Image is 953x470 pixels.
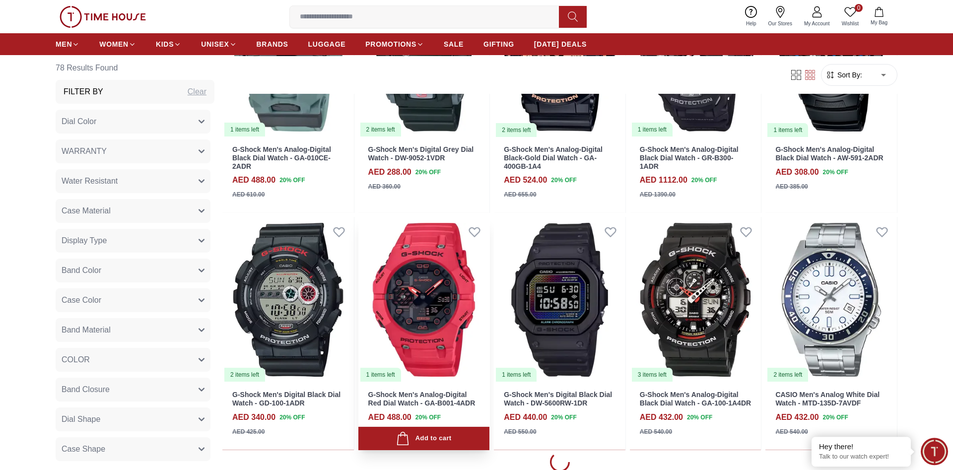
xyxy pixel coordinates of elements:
[62,383,110,395] span: Band Closure
[368,145,474,162] a: G-Shock Men's Digital Grey Dial Watch - DW-9052-1VDR
[279,413,305,422] span: 20 % OFF
[62,413,100,425] span: Dial Shape
[800,20,834,27] span: My Account
[201,39,229,49] span: UNISEX
[496,368,537,382] div: 1 items left
[775,427,808,436] div: AED 540.00
[494,217,625,383] a: G-Shock Men's Digital Black Dial Watch - DW-5600RW-1DR1 items left
[640,174,687,186] h4: AED 1112.00
[365,35,424,53] a: PROMOTIONS
[823,413,848,422] span: 20 % OFF
[56,109,210,133] button: Dial Color
[835,69,862,79] span: Sort By:
[62,443,105,455] span: Case Shape
[368,182,401,191] div: AED 360.00
[496,123,537,137] div: 2 items left
[444,35,464,53] a: SALE
[56,39,72,49] span: MEN
[358,427,490,450] button: Add to cart
[825,69,862,79] button: Sort By:
[56,35,79,53] a: MEN
[56,437,210,461] button: Case Shape
[764,20,796,27] span: Our Stores
[368,391,476,407] a: G-Shock Men's Analog-Digital Red Dial Watch - GA-B001-4ADR
[62,353,90,365] span: COLOR
[56,228,210,252] button: Display Type
[56,199,210,222] button: Case Material
[360,368,401,382] div: 1 items left
[551,413,576,422] span: 20 % OFF
[855,4,863,12] span: 0
[62,175,118,187] span: Water Resistant
[762,4,798,29] a: Our Stores
[156,35,181,53] a: KIDS
[62,264,101,276] span: Band Color
[257,39,288,49] span: BRANDS
[632,123,673,136] div: 1 items left
[740,4,762,29] a: Help
[775,166,818,178] h4: AED 308.00
[99,39,129,49] span: WOMEN
[222,217,354,383] img: G-Shock Men's Digital Black Dial Watch - GD-100-1ADR
[775,391,880,407] a: CASIO Men's Analog White Dial Watch - MTD-135D-7AVDF
[257,35,288,53] a: BRANDS
[632,368,673,382] div: 3 items left
[62,204,111,216] span: Case Material
[396,432,451,445] div: Add to cart
[765,217,897,383] a: CASIO Men's Analog White Dial Watch - MTD-135D-7AVDF2 items left
[56,258,210,282] button: Band Color
[444,39,464,49] span: SALE
[224,368,265,382] div: 2 items left
[867,19,891,26] span: My Bag
[62,115,96,127] span: Dial Color
[360,123,401,136] div: 2 items left
[534,35,587,53] a: [DATE] DEALS
[691,176,717,185] span: 20 % OFF
[368,411,411,423] h4: AED 488.00
[483,39,514,49] span: GIFTING
[188,85,206,97] div: Clear
[232,427,265,436] div: AED 425.00
[368,166,411,178] h4: AED 288.00
[504,411,547,423] h4: AED 440.00
[99,35,136,53] a: WOMEN
[62,294,101,306] span: Case Color
[201,35,236,53] a: UNISEX
[630,217,761,383] img: G-Shock Men's Analog-Digital Black Dial Watch - GA-100-1A4DR
[415,413,441,422] span: 20 % OFF
[56,169,210,193] button: Water Resistant
[483,35,514,53] a: GIFTING
[775,145,883,162] a: G-Shock Men's Analog-Digital Black Dial Watch - AW-591-2ADR
[232,145,331,170] a: G-Shock Men's Analog-Digital Black Dial Watch - GA-010CE-2ADR
[60,6,146,28] img: ...
[62,234,107,246] span: Display Type
[775,182,808,191] div: AED 385.00
[279,176,305,185] span: 20 % OFF
[640,391,751,407] a: G-Shock Men's Analog-Digital Black Dial Watch - GA-100-1A4DR
[504,145,603,170] a: G-Shock Men's Analog-Digital Black-Gold Dial Watch - GA-400GB-1A4
[308,39,346,49] span: LUGGAGE
[415,168,441,177] span: 20 % OFF
[56,407,210,431] button: Dial Shape
[64,85,103,97] h3: Filter By
[56,56,214,79] h6: 78 Results Found
[775,411,818,423] h4: AED 432.00
[865,5,893,28] button: My Bag
[742,20,760,27] span: Help
[838,20,863,27] span: Wishlist
[56,347,210,371] button: COLOR
[56,139,210,163] button: WARRANTY
[551,176,576,185] span: 20 % OFF
[640,190,676,199] div: AED 1390.00
[640,145,739,170] a: G-Shock Men's Analog-Digital Black Dial Watch - GR-B300-1ADR
[156,39,174,49] span: KIDS
[232,391,340,407] a: G-Shock Men's Digital Black Dial Watch - GD-100-1ADR
[767,123,808,137] div: 1 items left
[504,174,547,186] h4: AED 524.00
[494,217,625,383] img: G-Shock Men's Digital Black Dial Watch - DW-5600RW-1DR
[308,35,346,53] a: LUGGAGE
[640,411,683,423] h4: AED 432.00
[765,217,897,383] img: CASIO Men's Analog White Dial Watch - MTD-135D-7AVDF
[232,411,275,423] h4: AED 340.00
[823,168,848,177] span: 20 % OFF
